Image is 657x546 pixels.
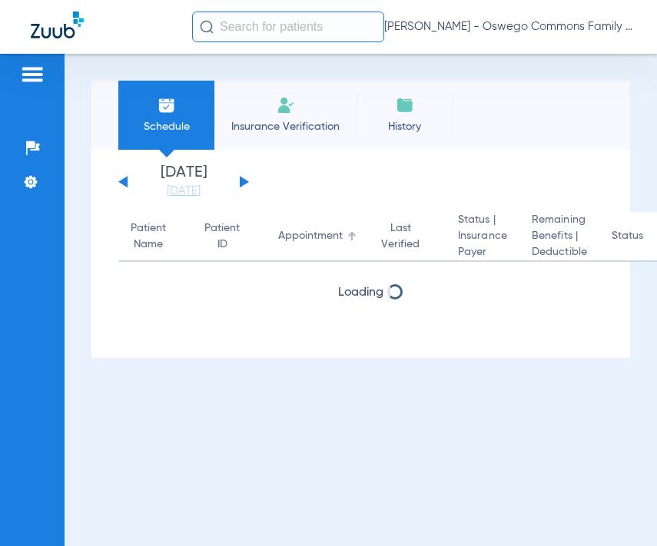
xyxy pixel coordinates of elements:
[384,19,638,35] span: [PERSON_NAME] - Oswego Commons Family Dental
[368,119,441,134] span: History
[458,228,507,260] span: Insurance Payer
[532,244,587,260] span: Deductible
[519,212,599,262] th: Remaining Benefits |
[138,165,230,199] li: [DATE]
[31,12,84,38] img: Zuub Logo
[278,228,357,244] div: Appointment
[158,96,176,114] img: Schedule
[381,220,433,253] div: Last Verified
[338,286,383,299] span: Loading
[200,20,214,34] img: Search Icon
[446,212,519,262] th: Status |
[131,220,166,253] div: Patient Name
[20,65,45,84] img: hamburger-icon
[130,119,203,134] span: Schedule
[192,12,384,42] input: Search for patients
[204,220,240,253] div: Patient ID
[277,96,295,114] img: Manual Insurance Verification
[381,220,420,253] div: Last Verified
[138,184,230,199] a: [DATE]
[396,96,414,114] img: History
[131,220,180,253] div: Patient Name
[226,119,345,134] span: Insurance Verification
[204,220,254,253] div: Patient ID
[278,228,343,244] div: Appointment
